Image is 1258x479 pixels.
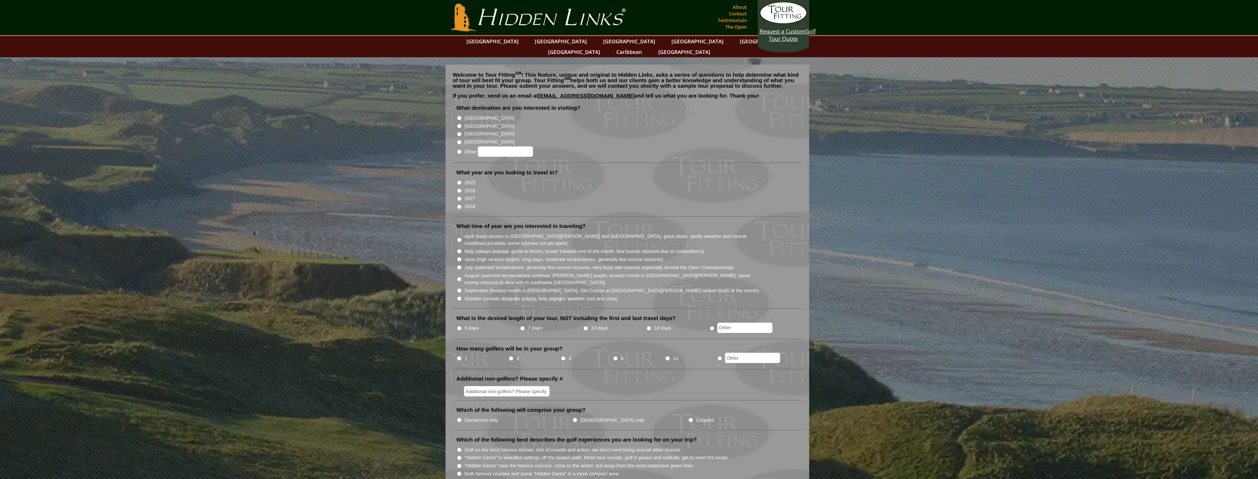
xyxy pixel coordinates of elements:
label: 1 [465,355,467,362]
a: [GEOGRAPHIC_DATA] [463,36,522,47]
label: June (high season begins, long days, moderate temperatures, generally few course closures) [465,256,663,263]
label: 2025 [465,179,475,186]
label: April (easy access to [GEOGRAPHIC_DATA][PERSON_NAME] and [GEOGRAPHIC_DATA], great deals, spotty w... [465,233,760,247]
label: [GEOGRAPHIC_DATA] [465,115,515,122]
label: [GEOGRAPHIC_DATA] [465,138,515,146]
input: Other [717,323,772,333]
label: 12 [673,355,678,362]
label: 8 [621,355,623,362]
label: [DEMOGRAPHIC_DATA] only [580,417,644,424]
a: Contact [727,8,749,19]
input: Other [725,353,780,363]
label: October (crowds dissipate quickly, less daylight, weather cool and crisp) [465,295,618,302]
a: The Open [724,22,749,32]
sup: SM [515,71,522,75]
a: [GEOGRAPHIC_DATA] [531,36,591,47]
a: [GEOGRAPHIC_DATA] [544,47,604,57]
label: September (busiest month in [GEOGRAPHIC_DATA], Old Course at [GEOGRAPHIC_DATA][PERSON_NAME] close... [465,287,759,294]
label: Which of the following will comprise your group? [457,406,586,414]
label: August (warmest temperatures continue, [PERSON_NAME] purple, busiest month in [GEOGRAPHIC_DATA][P... [465,272,760,286]
label: [GEOGRAPHIC_DATA] [465,123,515,130]
label: Couples [696,417,714,424]
label: 2 [517,355,519,362]
p: If you prefer, send us an email at and tell us what you are looking for. Thank you! [453,93,802,104]
label: 10 days [591,324,608,332]
label: What year are you looking to travel in? [457,169,558,176]
sup: SM [564,76,570,81]
label: How many golfers will be in your group? [457,345,563,352]
label: "Hidden Gems" in beautiful settings off the beaten path, three hour rounds, golf in peace and sol... [465,454,728,461]
a: Testimonials [716,15,749,25]
label: 14 days [654,324,671,332]
a: [GEOGRAPHIC_DATA] [599,36,659,47]
label: [GEOGRAPHIC_DATA] [465,130,515,138]
label: Gentlemen only [465,417,498,424]
a: Request a CustomGolf Tour Quote [760,2,807,42]
label: 2026 [465,187,475,195]
input: Additional non-golfers? Please specify # [464,386,549,396]
label: Golf on the most famous shrines, lots of crowds and action, we don't mind being around other tour... [465,446,681,454]
label: Which of the following best describes the golf experiences you are looking for on your trip? [457,436,697,443]
label: Both famous courses and some "Hidden Gems" in a more compact area [465,470,619,478]
a: [GEOGRAPHIC_DATA] [736,36,796,47]
a: [GEOGRAPHIC_DATA] [668,36,727,47]
label: 2027 [465,195,475,202]
label: 4 [569,355,571,362]
label: "Hidden Gems" near the famous courses, close to the action, but away from the most expensive gree... [465,462,693,469]
label: 5 days [465,324,479,332]
a: Caribbean [613,47,646,57]
span: Request a Custom [760,28,805,35]
a: [EMAIL_ADDRESS][DOMAIN_NAME] [538,92,634,99]
a: [GEOGRAPHIC_DATA] [655,47,714,57]
a: About [731,2,749,12]
label: Other: [465,146,533,157]
input: Other: [478,146,533,157]
label: What is the desired length of your tour, NOT including the first and last travel days? [457,315,676,322]
label: July (warmest temperatures, generally few course closures, very busy with tourists especially aro... [465,264,734,271]
p: Welcome to Tour Fitting ! This feature, unique and original to Hidden Links, asks a series of que... [453,72,802,88]
label: 2028 [465,203,475,210]
label: May (always popular, gorse in bloom, busier towards end of the month, few course closures due to ... [465,248,704,255]
label: What time of year are you interested in traveling? [457,222,586,230]
label: 7 days [528,324,542,332]
label: What destination are you interested in visiting? [457,104,581,112]
label: Additional non-golfers? Please specify # [457,375,563,382]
